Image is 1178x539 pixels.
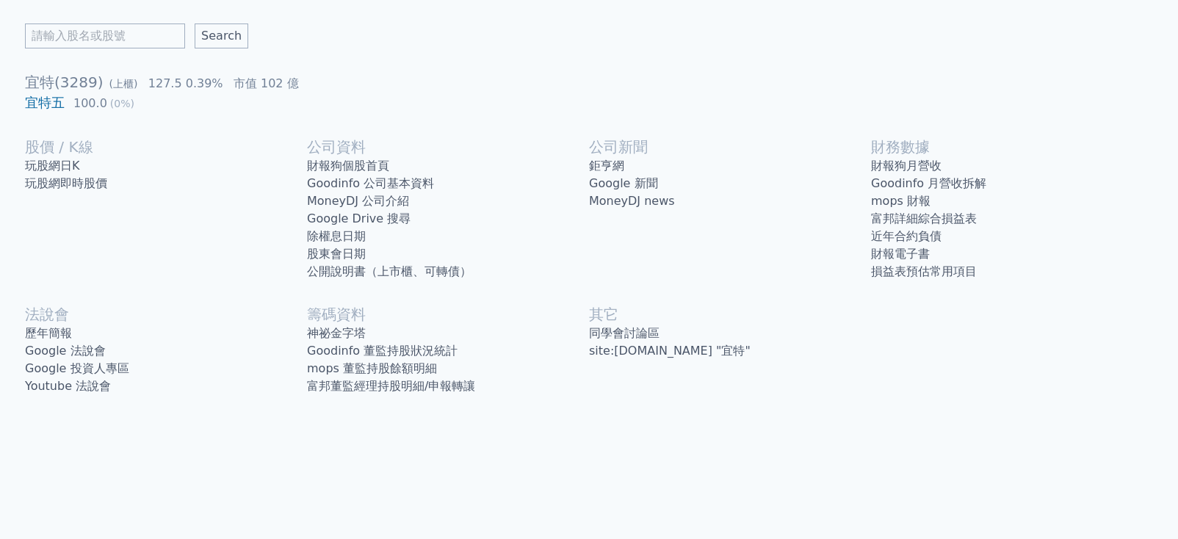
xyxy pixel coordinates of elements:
h2: 財務數據 [871,137,1153,157]
input: 請輸入股名或股號 [25,23,185,48]
a: site:[DOMAIN_NAME] "宜特" [589,342,871,360]
a: 財報狗月營收 [871,157,1153,175]
a: 玩股網即時股價 [25,175,307,192]
a: 鉅亨網 [589,157,871,175]
a: 公開說明書（上市櫃、可轉債） [307,263,589,281]
span: 市值 102 億 [234,76,299,90]
a: 神祕金字塔 [307,325,589,342]
a: MoneyDJ 公司介紹 [307,192,589,210]
a: 除權息日期 [307,228,589,245]
a: MoneyDJ news [589,192,871,210]
div: 100.0 [71,95,110,112]
a: 財報狗個股首頁 [307,157,589,175]
a: Goodinfo 公司基本資料 [307,175,589,192]
a: Google 法說會 [25,342,307,360]
h2: 股價 / K線 [25,137,307,157]
a: Google 新聞 [589,175,871,192]
h2: 公司資料 [307,137,589,157]
input: Search [195,23,248,48]
a: Goodinfo 董監持股狀況統計 [307,342,589,360]
a: 損益表預估常用項目 [871,263,1153,281]
span: 127.5 0.39% [148,76,223,90]
a: mops 財報 [871,192,1153,210]
a: mops 董監持股餘額明細 [307,360,589,377]
span: (0%) [110,98,134,109]
a: 玩股網日K [25,157,307,175]
a: 近年合約負債 [871,228,1153,245]
a: Google 投資人專區 [25,360,307,377]
a: 宜特五 [25,95,65,110]
a: 富邦詳細綜合損益表 [871,210,1153,228]
a: 富邦董監經理持股明細/申報轉讓 [307,377,589,395]
a: 財報電子書 [871,245,1153,263]
a: Google Drive 搜尋 [307,210,589,228]
a: Goodinfo 月營收拆解 [871,175,1153,192]
span: (上櫃) [109,78,138,90]
a: 歷年簡報 [25,325,307,342]
h2: 其它 [589,304,871,325]
h2: 法說會 [25,304,307,325]
h1: 宜特(3289) [25,72,1153,93]
h2: 公司新聞 [589,137,871,157]
a: 同學會討論區 [589,325,871,342]
h2: 籌碼資料 [307,304,589,325]
a: Youtube 法說會 [25,377,307,395]
a: 股東會日期 [307,245,589,263]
